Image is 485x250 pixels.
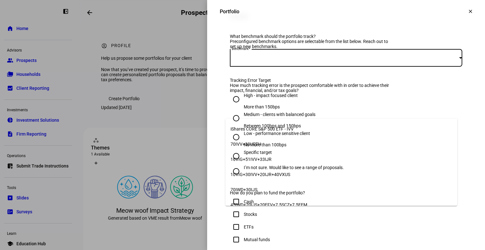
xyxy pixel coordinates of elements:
span: 45IWD+20IJS+20EFV+7.5SCZ+7.5EEM [231,202,307,207]
span: iShares CORE S&P 500 ETF - IVV [231,126,294,131]
span: 10VIG+30IVV+20IJR+40VXUS [231,172,290,177]
span: 70IVV+30URTH [231,142,261,147]
span: 70IWD+30IJS [231,187,257,192]
span: 16VIG+51IVV+33IJR [231,157,272,162]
